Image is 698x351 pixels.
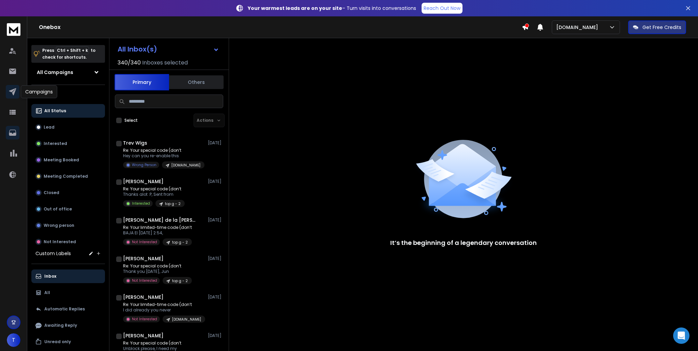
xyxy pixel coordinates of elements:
p: It’s the beginning of a legendary conversation [390,238,537,248]
p: Wrong Person [132,162,156,167]
button: All Inbox(s) [112,42,225,56]
a: Reach Out Now [422,3,462,14]
h1: [PERSON_NAME] [123,332,164,339]
p: Meeting Booked [44,157,79,163]
button: Meeting Booked [31,153,105,167]
p: [DOMAIN_NAME] [171,163,200,168]
button: T [7,333,20,347]
h3: Custom Labels [35,250,71,257]
p: [DATE] [208,256,223,261]
p: Thank you [DATE], Jun [123,269,192,274]
h1: [PERSON_NAME] [123,255,164,262]
button: Automatic Replies [31,302,105,316]
p: Re: Your special code (don’t [123,263,192,269]
p: Unread only [44,339,71,345]
h1: Onebox [39,23,522,31]
button: Get Free Credits [628,20,686,34]
p: [DATE] [208,217,223,223]
button: Lead [31,120,105,134]
h1: [PERSON_NAME] de la [PERSON_NAME] [123,217,198,223]
p: top g - 2 [165,201,181,206]
h1: All Campaigns [37,69,73,76]
p: BAJA El [DATE] 2:54, [123,230,192,236]
button: Out of office [31,202,105,216]
button: Not Interested [31,235,105,249]
span: 340 / 340 [118,59,141,67]
h3: Inboxes selected [142,59,188,67]
p: [DOMAIN_NAME] [556,24,601,31]
h1: [PERSON_NAME] [123,294,164,301]
p: Thanks alot :P, Sent from [123,192,185,197]
p: Out of office [44,206,72,212]
p: Hey can you re-enable this [123,153,204,159]
p: Re: Your special code (don’t [123,148,204,153]
div: Campaigns [21,85,57,98]
p: Re: Your limited-time code (don’t [123,302,205,307]
img: logo [7,23,20,36]
span: Ctrl + Shift + k [56,46,89,54]
button: Primary [115,74,169,90]
button: Wrong person [31,219,105,232]
p: [DATE] [208,333,223,338]
label: Select [124,118,138,123]
p: Awaiting Reply [44,323,77,328]
button: All Status [31,104,105,118]
p: Meeting Completed [44,174,88,179]
p: top g - 2 [172,240,188,245]
p: Reach Out Now [424,5,460,12]
button: Others [169,75,224,90]
p: I did already you never [123,307,205,313]
div: Open Intercom Messenger [673,327,689,344]
p: [DATE] [208,294,223,300]
p: Inbox [44,274,56,279]
strong: Your warmest leads are on your site [248,5,342,12]
p: Lead [44,125,55,130]
p: Get Free Credits [642,24,681,31]
p: [DOMAIN_NAME] [172,317,201,322]
p: Re: Your limited-time code (don’t [123,225,192,230]
button: Unread only [31,335,105,349]
button: Interested [31,137,105,150]
button: Inbox [31,269,105,283]
p: [DATE] [208,140,223,146]
p: Not Interested [44,239,76,245]
button: Meeting Completed [31,170,105,183]
button: All Campaigns [31,65,105,79]
p: – Turn visits into conversations [248,5,416,12]
button: All [31,286,105,299]
p: Re: Your special code (don’t [123,186,185,192]
p: Interested [132,201,150,206]
p: Wrong person [44,223,74,228]
p: [DATE] [208,179,223,184]
p: Press to check for shortcuts. [42,47,95,61]
p: Interested [44,141,67,146]
p: All Status [44,108,66,114]
p: Not Interested [132,278,157,283]
button: Awaiting Reply [31,319,105,332]
p: Not Interested [132,317,157,322]
p: All [44,290,50,295]
h1: [PERSON_NAME] [123,178,164,185]
p: Re: Your special code (don’t [123,340,205,346]
button: Closed [31,186,105,200]
p: Automatic Replies [44,306,85,312]
p: top g - 2 [172,278,188,283]
p: Not Interested [132,239,157,245]
h3: Filters [31,90,105,100]
h1: All Inbox(s) [118,46,157,53]
p: Closed [44,190,59,195]
h1: Trev Wigs [123,140,147,146]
